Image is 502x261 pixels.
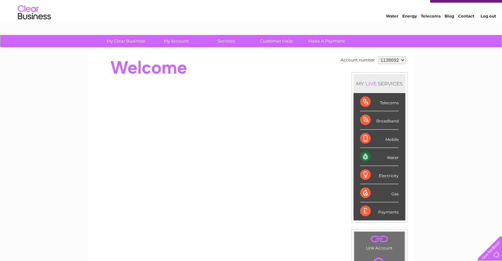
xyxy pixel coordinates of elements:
[95,4,407,32] div: Clear Business is a trading name of Verastar Limited (registered in [GEOGRAPHIC_DATA] No. 3667643...
[360,148,399,166] div: Water
[360,184,399,202] div: Gas
[445,28,454,33] a: Blog
[99,35,153,47] a: My Clear Business
[17,17,51,37] img: logo.png
[249,35,304,47] a: Customer Help
[360,130,399,148] div: Mobile
[402,28,417,33] a: Energy
[360,202,399,220] div: Payments
[360,93,399,111] div: Telecoms
[354,231,405,252] td: Link Account
[378,3,423,12] a: 0333 014 3131
[299,35,354,47] a: Make A Payment
[364,81,378,87] div: LIVE
[360,166,399,184] div: Electricity
[149,35,203,47] a: My Account
[339,54,377,66] td: Account number
[353,74,405,93] div: MY SERVICES
[386,28,398,33] a: Water
[421,28,441,33] a: Telecoms
[458,28,474,33] a: Contact
[356,233,403,245] a: .
[480,28,496,33] a: Log out
[199,35,253,47] a: Services
[360,111,399,129] div: Broadband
